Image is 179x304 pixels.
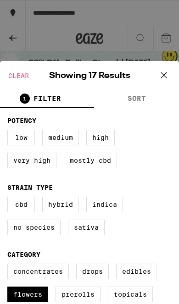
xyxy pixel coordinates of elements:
label: Topicals [108,287,153,302]
label: Edibles [116,264,157,279]
label: Mostly CBD [64,153,117,168]
label: Low [7,130,35,145]
span: FILTER [34,94,61,103]
label: No Species [7,220,61,235]
button: SORT [94,90,179,108]
label: High [86,130,115,145]
label: Indica [86,197,123,212]
label: Flowers [7,287,48,302]
label: Very High [7,153,56,168]
label: Concentrates [7,264,69,279]
label: Hybrid [42,197,79,212]
span: Hi. Need any help? [6,7,76,16]
label: Medium [42,130,79,145]
div: 1 [20,94,30,104]
label: Prerolls [56,287,101,302]
label: Drops [76,264,109,279]
h2: Showing 17 Results [29,72,150,80]
label: CBD [7,197,35,212]
legend: Category [7,251,40,258]
label: Sativa [68,220,105,235]
legend: Strain Type [7,184,53,191]
legend: Potency [7,117,36,124]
